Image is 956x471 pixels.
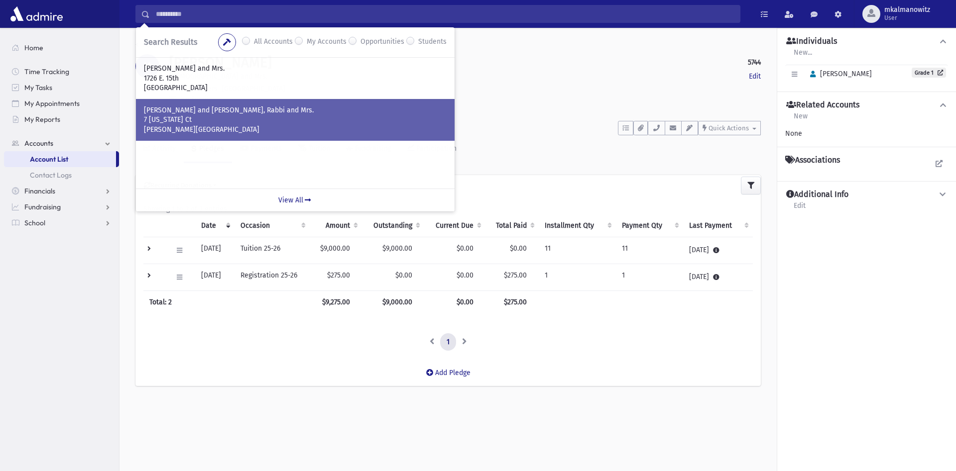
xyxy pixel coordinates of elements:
[310,214,362,237] th: Amount: activate to sort column ascending
[709,124,749,132] span: Quick Actions
[793,110,808,128] a: New
[4,151,116,167] a: Account List
[785,155,840,165] h4: Associations
[24,139,53,148] span: Accounts
[136,188,455,211] a: View All
[144,115,447,125] p: 7 [US_STATE] Ct
[195,214,235,237] th: Date: activate to sort column ascending
[785,128,948,139] div: None
[24,83,52,92] span: My Tasks
[4,111,119,127] a: My Reports
[539,214,616,237] th: Installment Qty: activate to sort column ascending
[24,187,55,195] span: Financials
[616,264,683,290] td: 1
[785,189,948,200] button: Additional Info
[793,200,806,218] a: Edit
[485,214,539,237] th: Total Paid: activate to sort column ascending
[485,290,539,313] th: $275.00
[135,40,172,54] nav: breadcrumb
[150,5,740,23] input: Search
[785,100,948,110] button: Related Accounts
[310,264,362,290] td: $275.00
[4,95,119,111] a: My Appointments
[4,183,119,199] a: Financials
[4,135,119,151] a: Accounts
[395,271,412,280] span: $0.00
[786,100,859,110] h4: Related Accounts
[144,83,447,93] p: [GEOGRAPHIC_DATA]
[616,237,683,264] td: 11
[793,47,813,65] a: New...
[30,155,68,164] span: Account List
[912,68,946,78] a: Grade 1
[135,54,159,78] div: M
[539,264,616,290] td: 1
[418,36,447,48] label: Students
[254,36,293,48] label: All Accounts
[539,237,616,264] td: 11
[8,4,65,24] img: AdmirePro
[310,237,362,264] td: $9,000.00
[24,202,61,211] span: Fundraising
[24,218,45,227] span: School
[362,214,424,237] th: Outstanding: activate to sort column ascending
[382,244,412,253] span: $9,000.00
[884,6,930,14] span: mkalmanowitz
[424,214,485,237] th: Current Due: activate to sort column ascending
[24,99,80,108] span: My Appointments
[457,244,474,253] span: $0.00
[235,237,310,264] td: Tuition 25-26
[30,171,72,180] span: Contact Logs
[683,214,753,237] th: Last Payment: activate to sort column ascending
[806,70,872,78] span: [PERSON_NAME]
[144,105,447,115] p: [PERSON_NAME] and [PERSON_NAME], Rabbi and Mrs.
[4,215,119,231] a: School
[785,36,948,47] button: Individuals
[24,43,43,52] span: Home
[144,64,447,74] p: [PERSON_NAME] and Mrs.
[24,67,69,76] span: Time Tracking
[360,36,404,48] label: Opportunities
[510,244,527,253] span: $0.00
[786,36,837,47] h4: Individuals
[143,290,310,313] th: Total: 2
[195,237,235,264] td: [DATE]
[4,64,119,80] a: Time Tracking
[4,199,119,215] a: Fundraising
[4,167,119,183] a: Contact Logs
[235,264,310,290] td: Registration 25-26
[440,333,456,351] a: 1
[144,74,447,84] p: 1726 E. 15th
[362,290,424,313] th: $9,000.00
[195,264,235,290] td: [DATE]
[418,361,478,385] a: Add Pledge
[310,290,362,313] th: $9,275.00
[457,271,474,280] span: $0.00
[683,264,753,290] td: [DATE]
[24,115,60,124] span: My Reports
[786,189,848,200] h4: Additional Info
[683,237,753,264] td: [DATE]
[135,135,184,163] a: Activity
[135,41,172,49] a: Accounts
[616,214,683,237] th: Payment Qty: activate to sort column ascending
[424,290,485,313] th: $0.00
[504,271,527,280] span: $275.00
[884,14,930,22] span: User
[235,214,310,237] th: Occasion : activate to sort column ascending
[749,71,761,82] a: Edit
[4,40,119,56] a: Home
[307,36,347,48] label: My Accounts
[698,121,761,135] button: Quick Actions
[748,57,761,68] strong: 5744
[4,80,119,95] a: My Tasks
[144,37,197,47] span: Search Results
[144,125,447,135] p: [PERSON_NAME][GEOGRAPHIC_DATA]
